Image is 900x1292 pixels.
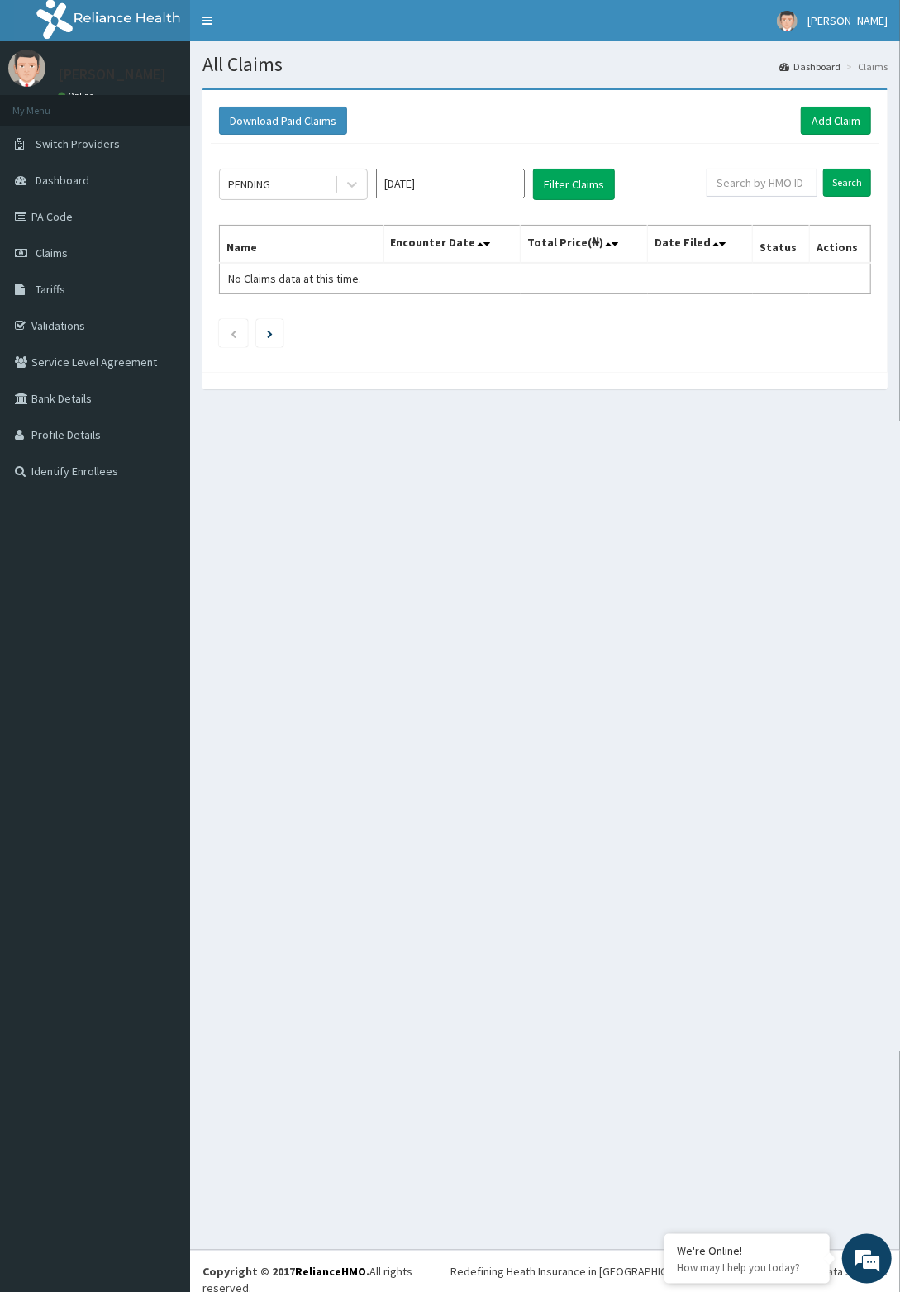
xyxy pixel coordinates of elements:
li: Claims [842,60,888,74]
input: Search [823,169,871,197]
button: Download Paid Claims [219,107,347,135]
p: [PERSON_NAME] [58,67,166,82]
a: Add Claim [801,107,871,135]
span: [PERSON_NAME] [807,13,888,28]
h1: All Claims [202,54,888,75]
input: Search by HMO ID [707,169,817,197]
th: Total Price(₦) [521,226,648,264]
span: Switch Providers [36,136,120,151]
a: Next page [267,326,273,341]
div: We're Online! [677,1243,817,1258]
p: How may I help you today? [677,1261,817,1275]
span: Tariffs [36,282,65,297]
input: Select Month and Year [376,169,525,198]
div: Redefining Heath Insurance in [GEOGRAPHIC_DATA] using Telemedicine and Data Science! [450,1263,888,1280]
th: Date Filed [648,226,753,264]
div: PENDING [228,176,270,193]
a: Dashboard [779,60,840,74]
th: Actions [809,226,870,264]
span: No Claims data at this time. [228,271,361,286]
img: User Image [8,50,45,87]
a: RelianceHMO [295,1264,366,1279]
th: Status [753,226,810,264]
span: Dashboard [36,173,89,188]
a: Previous page [230,326,237,341]
button: Filter Claims [533,169,615,200]
span: Claims [36,246,68,260]
img: User Image [777,11,798,31]
th: Encounter Date [383,226,521,264]
a: Online [58,90,98,102]
strong: Copyright © 2017 . [202,1264,369,1279]
th: Name [220,226,384,264]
